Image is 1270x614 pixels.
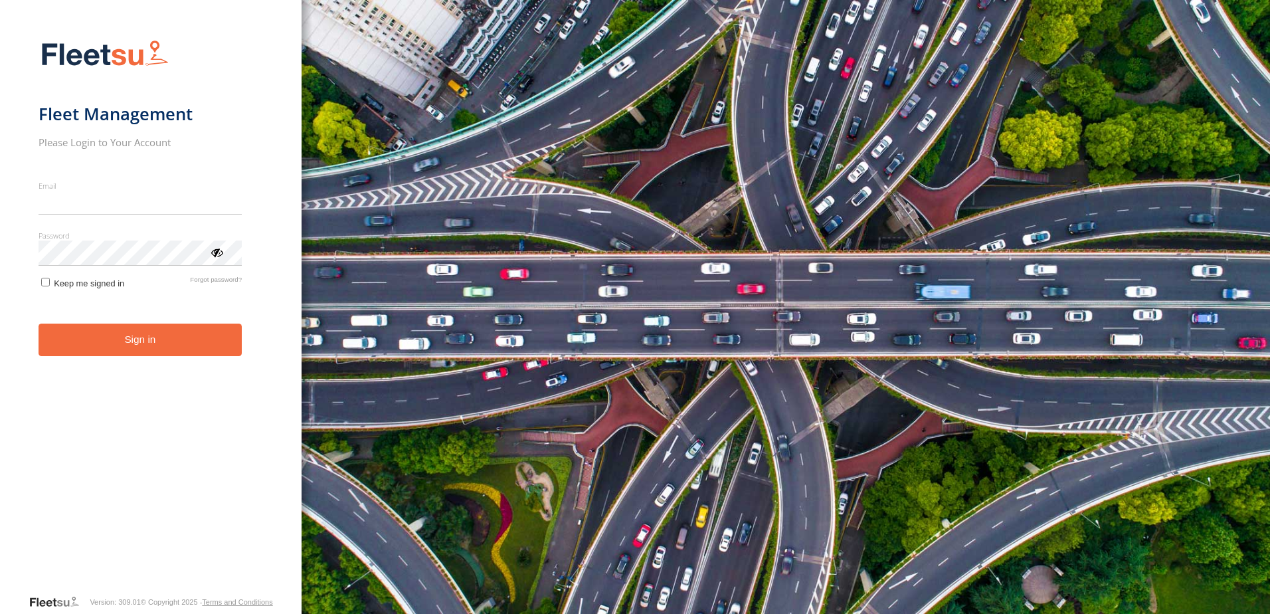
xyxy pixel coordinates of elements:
div: ViewPassword [210,245,223,258]
label: Email [39,181,242,191]
a: Terms and Conditions [202,598,272,606]
a: Visit our Website [29,595,90,609]
img: Fleetsu [39,37,171,71]
a: Forgot password? [190,276,242,288]
span: Keep me signed in [54,278,124,288]
h1: Fleet Management [39,103,242,125]
input: Keep me signed in [41,278,50,286]
form: main [39,32,264,594]
div: Version: 309.01 [90,598,140,606]
label: Password [39,231,242,241]
button: Sign in [39,324,242,356]
h2: Please Login to Your Account [39,136,242,149]
div: © Copyright 2025 - [141,598,273,606]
